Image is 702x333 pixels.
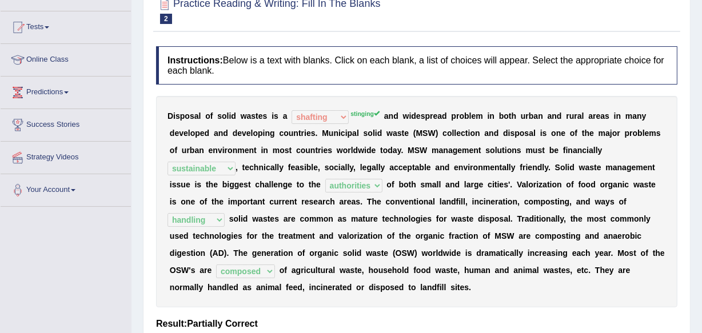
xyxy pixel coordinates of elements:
b: o [470,129,476,138]
b: s [510,129,515,138]
b: w [241,111,247,121]
b: i [338,129,341,138]
b: o [368,129,373,138]
b: i [345,129,348,138]
b: n [568,146,573,155]
b: t [509,111,512,121]
b: g [270,129,275,138]
b: ( [413,129,416,138]
b: u [182,146,187,155]
b: w [386,129,393,138]
b: s [421,111,425,121]
b: i [468,129,470,138]
b: f [563,146,566,155]
b: e [404,129,409,138]
b: l [227,111,229,121]
b: a [194,111,199,121]
b: o [228,146,233,155]
b: l [199,111,201,121]
b: i [304,163,306,172]
b: t [402,129,405,138]
b: o [551,129,556,138]
b: r [225,146,228,155]
b: a [384,111,389,121]
b: Instructions: [167,55,223,65]
b: u [497,146,502,155]
b: t [316,146,318,155]
b: o [170,146,175,155]
b: l [357,129,359,138]
b: o [570,129,575,138]
b: c [279,129,284,138]
b: a [589,146,593,155]
b: a [548,111,552,121]
b: d [393,111,398,121]
b: d [377,129,382,138]
b: n [552,111,557,121]
b: r [318,146,321,155]
b: d [366,146,372,155]
b: i [264,163,266,172]
b: d [442,111,447,121]
b: e [456,129,461,138]
b: e [433,111,438,121]
b: o [490,146,495,155]
b: D [167,111,173,121]
b: n [556,129,561,138]
b: i [409,111,411,121]
b: o [383,146,388,155]
b: r [629,129,632,138]
b: b [306,163,312,172]
b: b [529,111,534,121]
b: n [389,111,394,121]
b: u [521,111,526,121]
b: a [600,111,605,121]
b: m [599,129,605,138]
b: l [582,111,584,121]
b: v [218,146,222,155]
b: c [341,129,345,138]
b: n [310,146,316,155]
b: p [348,129,353,138]
b: i [338,163,341,172]
b: s [263,111,268,121]
b: b [464,111,469,121]
b: w [337,146,343,155]
b: M [322,129,329,138]
b: l [452,129,454,138]
b: n [489,111,494,121]
b: t [254,146,257,155]
b: e [174,129,179,138]
b: l [533,129,536,138]
b: i [222,146,225,155]
b: e [645,129,649,138]
b: o [343,146,348,155]
b: i [364,146,366,155]
sup: stinging [350,110,380,117]
b: t [380,146,383,155]
a: Success Stories [1,109,131,138]
b: s [397,129,402,138]
b: d [233,129,238,138]
b: e [245,146,249,155]
b: u [533,146,538,155]
b: d [388,146,393,155]
b: s [328,146,332,155]
b: S [414,146,420,155]
b: v [179,129,184,138]
b: i [173,111,175,121]
b: d [170,129,175,138]
b: a [484,129,489,138]
b: o [301,146,306,155]
b: l [593,146,596,155]
b: l [643,129,645,138]
b: i [488,111,490,121]
b: p [514,129,520,138]
b: t [542,146,545,155]
b: d [411,111,416,121]
b: m [649,129,656,138]
b: a [270,163,275,172]
b: m [237,146,244,155]
b: l [495,146,497,155]
b: s [325,163,329,172]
